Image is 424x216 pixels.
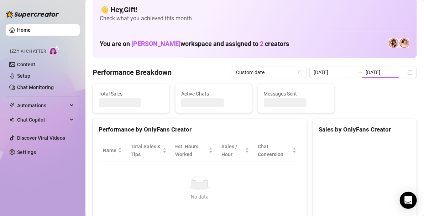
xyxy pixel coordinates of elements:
[99,125,301,134] div: Performance by OnlyFans Creator
[17,149,36,155] a: Settings
[99,140,126,161] th: Name
[49,45,60,56] img: AI Chatter
[221,143,244,158] span: Sales / Hour
[217,140,253,161] th: Sales / Hour
[10,48,46,55] span: Izzy AI Chatter
[236,67,302,78] span: Custom date
[400,192,417,209] div: Open Intercom Messenger
[260,40,263,47] span: 2
[17,114,68,125] span: Chat Copilot
[103,146,116,154] span: Name
[9,103,15,108] span: thunderbolt
[357,70,363,75] span: to
[9,117,14,122] img: Chat Copilot
[99,90,163,98] span: Total Sales
[181,90,246,98] span: Active Chats
[17,135,65,141] a: Discover Viral Videos
[314,68,354,76] input: Start date
[399,38,409,48] img: 𝖍𝖔𝖑𝖑𝖞
[93,67,172,77] h4: Performance Breakdown
[175,143,207,158] div: Est. Hours Worked
[357,70,363,75] span: swap-right
[6,11,59,18] img: logo-BBDzfeDw.svg
[100,40,289,48] h1: You are on workspace and assigned to creators
[100,5,410,15] h4: 👋 Hey, Gift !
[319,125,411,134] div: Sales by OnlyFans Creator
[17,27,31,33] a: Home
[106,193,294,201] div: No data
[126,140,171,161] th: Total Sales & Tips
[258,143,291,158] span: Chat Conversion
[17,100,68,111] span: Automations
[264,90,329,98] span: Messages Sent
[366,68,406,76] input: End date
[17,73,30,79] a: Setup
[253,140,301,161] th: Chat Conversion
[298,70,303,74] span: calendar
[17,62,35,67] a: Content
[17,84,54,90] a: Chat Monitoring
[389,38,399,48] img: Holly
[131,143,161,158] span: Total Sales & Tips
[131,40,180,47] span: [PERSON_NAME]
[100,15,410,22] span: Check what you achieved this month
